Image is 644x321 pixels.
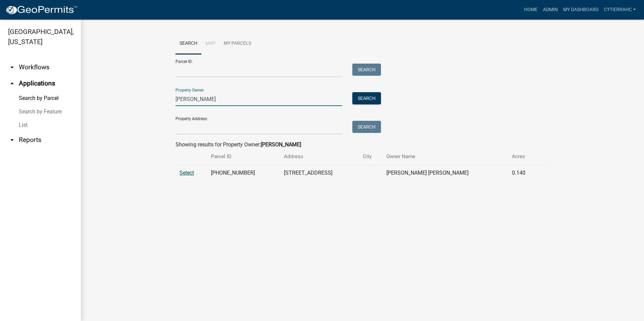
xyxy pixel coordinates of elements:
[175,141,549,149] div: Showing results for Property Owner:
[207,165,280,181] td: [PHONE_NUMBER]
[521,3,540,16] a: Home
[352,92,381,104] button: Search
[261,141,301,148] strong: [PERSON_NAME]
[601,3,639,16] a: cytierrahc
[220,33,255,55] a: My Parcels
[382,149,508,165] th: Owner Name
[508,149,538,165] th: Acres
[8,136,16,144] i: arrow_drop_down
[352,121,381,133] button: Search
[8,79,16,87] i: arrow_drop_up
[175,33,201,55] a: Search
[8,63,16,71] i: arrow_drop_down
[359,149,382,165] th: City
[280,165,359,181] td: [STREET_ADDRESS]
[540,3,560,16] a: Admin
[207,149,280,165] th: Parcel ID
[352,64,381,76] button: Search
[280,149,359,165] th: Address
[382,165,508,181] td: [PERSON_NAME] [PERSON_NAME]
[560,3,601,16] a: My Dashboard
[508,165,538,181] td: 0.140
[180,170,194,176] a: Select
